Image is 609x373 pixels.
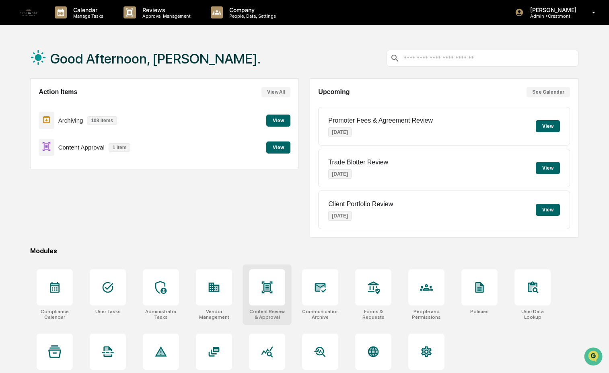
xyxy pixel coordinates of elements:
p: Client Portfolio Review [328,201,393,208]
p: [DATE] [328,169,352,179]
p: 108 items [87,116,117,125]
a: 🔎Data Lookup [5,113,54,128]
div: Forms & Requests [355,309,391,320]
p: Archiving [58,117,83,124]
p: [DATE] [328,127,352,137]
p: Reviews [136,6,195,13]
div: We're available if you need us! [27,70,102,76]
a: View [266,116,290,124]
div: 🗄️ [58,102,65,109]
div: Compliance Calendar [37,309,73,320]
button: View [536,204,560,216]
p: Calendar [67,6,107,13]
button: View [266,141,290,154]
p: How can we help? [8,17,146,30]
iframe: Open customer support [583,346,605,368]
span: Pylon [80,136,97,142]
p: Trade Blotter Review [328,159,388,166]
a: View [266,143,290,151]
p: [DATE] [328,211,352,221]
a: Powered byPylon [57,136,97,142]
span: Data Lookup [16,117,51,125]
div: Vendor Management [196,309,232,320]
a: 🖐️Preclearance [5,98,55,113]
h1: Good Afternoon, [PERSON_NAME]. [50,51,261,67]
div: Content Review & Approval [249,309,285,320]
button: View [266,115,290,127]
button: See Calendar [527,87,570,97]
button: View [536,120,560,132]
p: [PERSON_NAME] [524,6,580,13]
div: People and Permissions [408,309,444,320]
p: Approval Management [136,13,195,19]
div: 🔎 [8,117,14,124]
div: Policies [470,309,489,314]
img: 1746055101610-c473b297-6a78-478c-a979-82029cc54cd1 [8,61,23,76]
div: 🖐️ [8,102,14,109]
h2: Upcoming [318,88,350,96]
span: Attestations [66,101,100,109]
a: 🗄️Attestations [55,98,103,113]
div: Communications Archive [302,309,338,320]
span: Preclearance [16,101,52,109]
p: Admin • Crestmont [524,13,580,19]
button: View All [261,87,290,97]
p: 1 item [109,143,131,152]
div: Modules [30,247,578,255]
button: Start new chat [137,64,146,74]
h2: Action Items [39,88,77,96]
p: Promoter Fees & Agreement Review [328,117,433,124]
div: User Data Lookup [514,309,551,320]
p: Manage Tasks [67,13,107,19]
div: User Tasks [95,309,121,314]
p: People, Data, Settings [223,13,280,19]
button: View [536,162,560,174]
p: Company [223,6,280,13]
p: Content Approval [58,144,105,151]
div: Start new chat [27,61,132,70]
img: logo [19,3,39,22]
div: Administrator Tasks [143,309,179,320]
